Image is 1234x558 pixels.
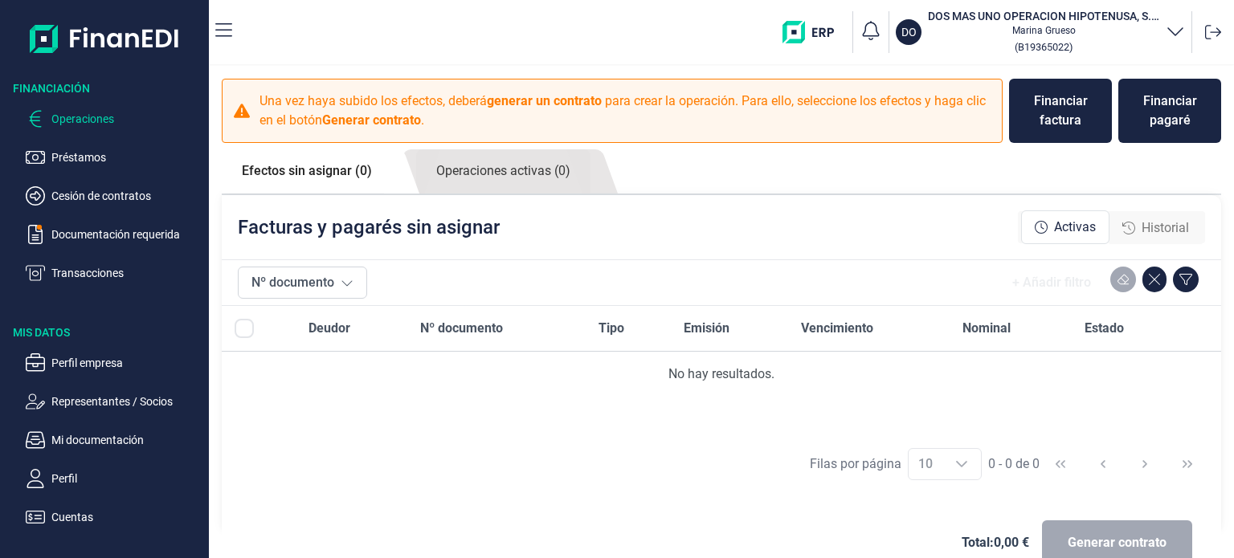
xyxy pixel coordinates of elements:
[1022,92,1099,130] div: Financiar factura
[308,319,350,338] span: Deudor
[26,353,202,373] button: Perfil empresa
[962,319,1011,338] span: Nominal
[1054,218,1096,237] span: Activas
[26,148,202,167] button: Préstamos
[51,430,202,450] p: Mi documentación
[26,469,202,488] button: Perfil
[1009,79,1112,143] button: Financiar factura
[51,225,202,244] p: Documentación requerida
[30,13,180,64] img: Logo de aplicación
[1131,92,1208,130] div: Financiar pagaré
[1084,445,1122,483] button: Previous Page
[259,92,992,130] p: Una vez haya subido los efectos, deberá para crear la operación. Para ello, seleccione los efecto...
[51,109,202,128] p: Operaciones
[416,149,590,193] a: Operaciones activas (0)
[1118,79,1221,143] button: Financiar pagaré
[896,8,1185,56] button: DODOS MAS UNO OPERACION HIPOTENUSA, S.L.Marina Grueso(B19365022)
[810,454,901,474] div: Filas por página
[235,319,254,338] div: All items unselected
[1142,218,1189,238] span: Historial
[684,319,729,338] span: Emisión
[942,449,981,479] div: Choose
[1041,445,1080,483] button: First Page
[1126,445,1164,483] button: Next Page
[928,24,1159,37] p: Marina Grueso
[1168,445,1207,483] button: Last Page
[801,319,873,338] span: Vencimiento
[599,319,624,338] span: Tipo
[51,263,202,283] p: Transacciones
[235,365,1208,384] div: No hay resultados.
[51,392,202,411] p: Representantes / Socios
[51,507,202,527] p: Cuentas
[962,533,1029,552] span: Total: 0,00 €
[928,8,1159,24] h3: DOS MAS UNO OPERACION HIPOTENUSA, S.L.
[26,392,202,411] button: Representantes / Socios
[1109,212,1202,244] div: Historial
[988,458,1040,470] span: 0 - 0 de 0
[238,267,367,299] button: Nº documento
[1015,41,1073,53] small: Copiar cif
[26,186,202,206] button: Cesión de contratos
[238,214,500,240] p: Facturas y pagarés sin asignar
[782,21,846,43] img: erp
[51,353,202,373] p: Perfil empresa
[901,24,917,40] p: DO
[322,112,421,128] b: Generar contrato
[51,186,202,206] p: Cesión de contratos
[26,109,202,128] button: Operaciones
[487,93,602,108] b: generar un contrato
[26,225,202,244] button: Documentación requerida
[26,507,202,527] button: Cuentas
[420,319,503,338] span: Nº documento
[222,149,392,193] a: Efectos sin asignar (0)
[1085,319,1124,338] span: Estado
[1021,210,1109,244] div: Activas
[51,469,202,488] p: Perfil
[26,263,202,283] button: Transacciones
[51,148,202,167] p: Préstamos
[26,430,202,450] button: Mi documentación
